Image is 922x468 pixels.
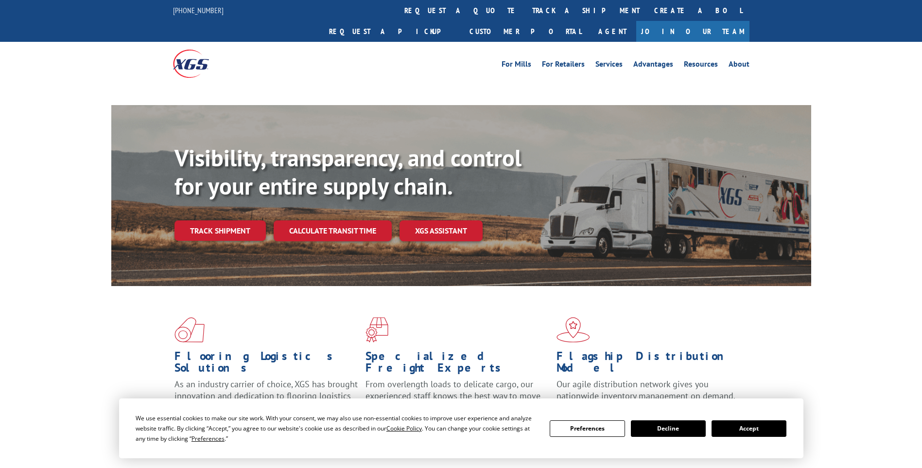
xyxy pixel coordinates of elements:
h1: Specialized Freight Experts [365,350,549,378]
a: [PHONE_NUMBER] [173,5,224,15]
a: Resources [684,60,718,71]
img: xgs-icon-flagship-distribution-model-red [557,317,590,342]
button: Preferences [550,420,625,437]
a: Join Our Team [636,21,749,42]
h1: Flagship Distribution Model [557,350,740,378]
span: Our agile distribution network gives you nationwide inventory management on demand. [557,378,735,401]
a: Request a pickup [322,21,462,42]
h1: Flooring Logistics Solutions [174,350,358,378]
span: Cookie Policy [386,424,422,432]
a: Calculate transit time [274,220,392,241]
a: Track shipment [174,220,266,241]
img: xgs-icon-total-supply-chain-intelligence-red [174,317,205,342]
p: From overlength loads to delicate cargo, our experienced staff knows the best way to move your fr... [365,378,549,422]
a: XGS ASSISTANT [400,220,483,241]
span: As an industry carrier of choice, XGS has brought innovation and dedication to flooring logistics... [174,378,358,413]
a: Services [595,60,623,71]
a: Advantages [633,60,673,71]
a: Agent [589,21,636,42]
span: Preferences [191,434,225,443]
a: About [729,60,749,71]
a: Customer Portal [462,21,589,42]
b: Visibility, transparency, and control for your entire supply chain. [174,143,522,201]
div: Cookie Consent Prompt [119,398,803,458]
div: We use essential cookies to make our site work. With your consent, we may also use non-essential ... [136,413,538,444]
button: Accept [712,420,786,437]
a: For Retailers [542,60,585,71]
button: Decline [631,420,706,437]
a: For Mills [502,60,531,71]
img: xgs-icon-focused-on-flooring-red [365,317,388,342]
